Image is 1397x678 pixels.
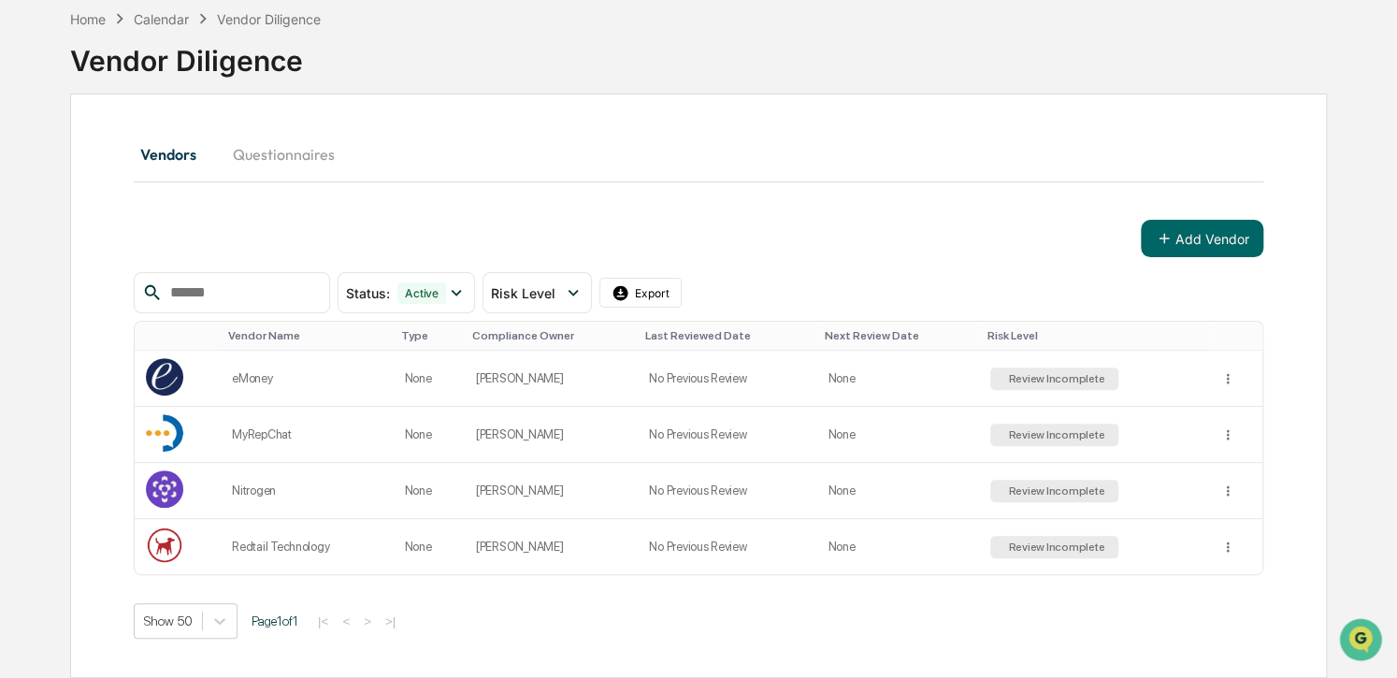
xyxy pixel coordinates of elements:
img: Vendor Logo [146,414,183,452]
button: |< [312,613,334,629]
button: Questionnaires [218,132,350,177]
iframe: Open customer support [1337,616,1388,667]
div: Toggle SortBy [1224,329,1256,342]
td: [PERSON_NAME] [465,407,638,463]
div: Vendor Diligence [217,11,321,27]
button: > [358,613,377,629]
div: MyRepChat [232,427,382,441]
div: Active [397,282,446,304]
div: Start new chat [64,143,307,162]
span: Data Lookup [37,271,118,290]
a: 🔎Data Lookup [11,264,125,297]
img: Vendor Logo [146,470,183,508]
img: Vendor Logo [146,358,183,396]
img: 1746055101610-c473b297-6a78-478c-a979-82029cc54cd1 [19,143,52,177]
div: Review Incomplete [1004,428,1104,441]
div: Review Incomplete [1004,541,1104,554]
td: [PERSON_NAME] [465,351,638,407]
div: Home [70,11,106,27]
div: Vendor Diligence [70,29,1328,78]
span: Risk Level [491,285,555,301]
a: Powered byPylon [132,316,226,331]
a: 🗄️Attestations [128,228,239,262]
td: None [394,519,465,574]
span: Pylon [186,317,226,331]
td: No Previous Review [638,351,816,407]
td: No Previous Review [638,463,816,519]
div: We're available if you need us! [64,162,237,177]
button: Start new chat [318,149,340,171]
span: Page 1 of 1 [252,613,298,628]
td: None [394,407,465,463]
td: [PERSON_NAME] [465,463,638,519]
img: Vendor Logo [146,527,183,564]
div: Toggle SortBy [472,329,630,342]
div: Review Incomplete [1004,372,1104,385]
p: How can we help? [19,39,340,69]
div: Toggle SortBy [987,329,1201,342]
div: secondary tabs example [134,132,1263,177]
td: None [816,519,979,574]
div: Toggle SortBy [228,329,386,342]
div: 🔎 [19,273,34,288]
td: [PERSON_NAME] [465,519,638,574]
div: Redtail Technology [232,540,382,554]
td: No Previous Review [638,407,816,463]
div: eMoney [232,371,382,385]
button: Vendors [134,132,218,177]
td: None [816,407,979,463]
span: Attestations [154,236,232,254]
div: Nitrogen [232,483,382,498]
button: Export [599,278,682,308]
td: None [816,463,979,519]
div: Calendar [134,11,189,27]
td: None [394,351,465,407]
div: Toggle SortBy [645,329,809,342]
a: 🖐️Preclearance [11,228,128,262]
span: Preclearance [37,236,121,254]
div: 🗄️ [136,238,151,252]
button: Add Vendor [1141,220,1263,257]
button: >| [380,613,401,629]
div: Review Incomplete [1004,484,1104,498]
td: None [816,351,979,407]
button: < [337,613,355,629]
td: None [394,463,465,519]
div: Toggle SortBy [401,329,457,342]
div: Toggle SortBy [824,329,972,342]
div: 🖐️ [19,238,34,252]
span: Status : [346,285,390,301]
td: No Previous Review [638,519,816,574]
div: Toggle SortBy [150,329,213,342]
